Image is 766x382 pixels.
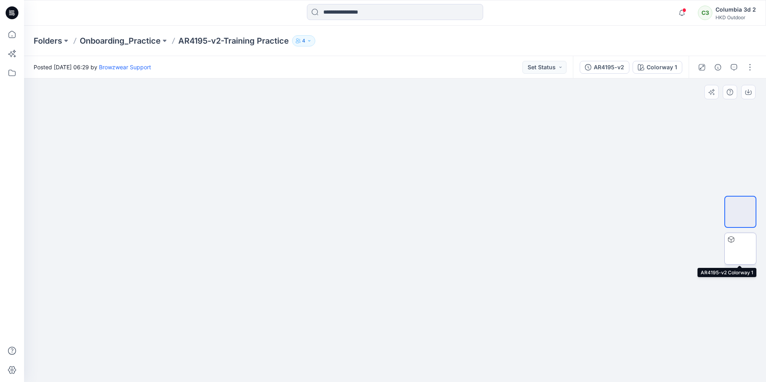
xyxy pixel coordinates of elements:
button: AR4195-v2 [580,61,629,74]
button: Details [712,61,724,74]
div: Colorway 1 [647,63,677,72]
p: AR4195-v2-Training Practice [178,35,289,46]
div: Columbia 3d 2 [716,5,756,14]
img: eyJhbGciOiJIUzI1NiIsImtpZCI6IjAiLCJzbHQiOiJzZXMiLCJ0eXAiOiJKV1QifQ.eyJkYXRhIjp7InR5cGUiOiJzdG9yYW... [134,82,656,382]
div: C3 [698,6,712,20]
img: Colorway Cover [725,203,756,220]
span: Posted [DATE] 06:29 by [34,63,151,71]
a: Browzwear Support [99,64,151,70]
button: 4 [292,35,315,46]
div: AR4195-v2 [594,63,624,72]
div: HKD Outdoor [716,14,756,20]
a: Onboarding_Practice [80,35,161,46]
button: Colorway 1 [633,61,682,74]
img: AR4195-v2 Colorway 1 [725,236,756,261]
p: 4 [302,36,305,45]
a: Folders [34,35,62,46]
